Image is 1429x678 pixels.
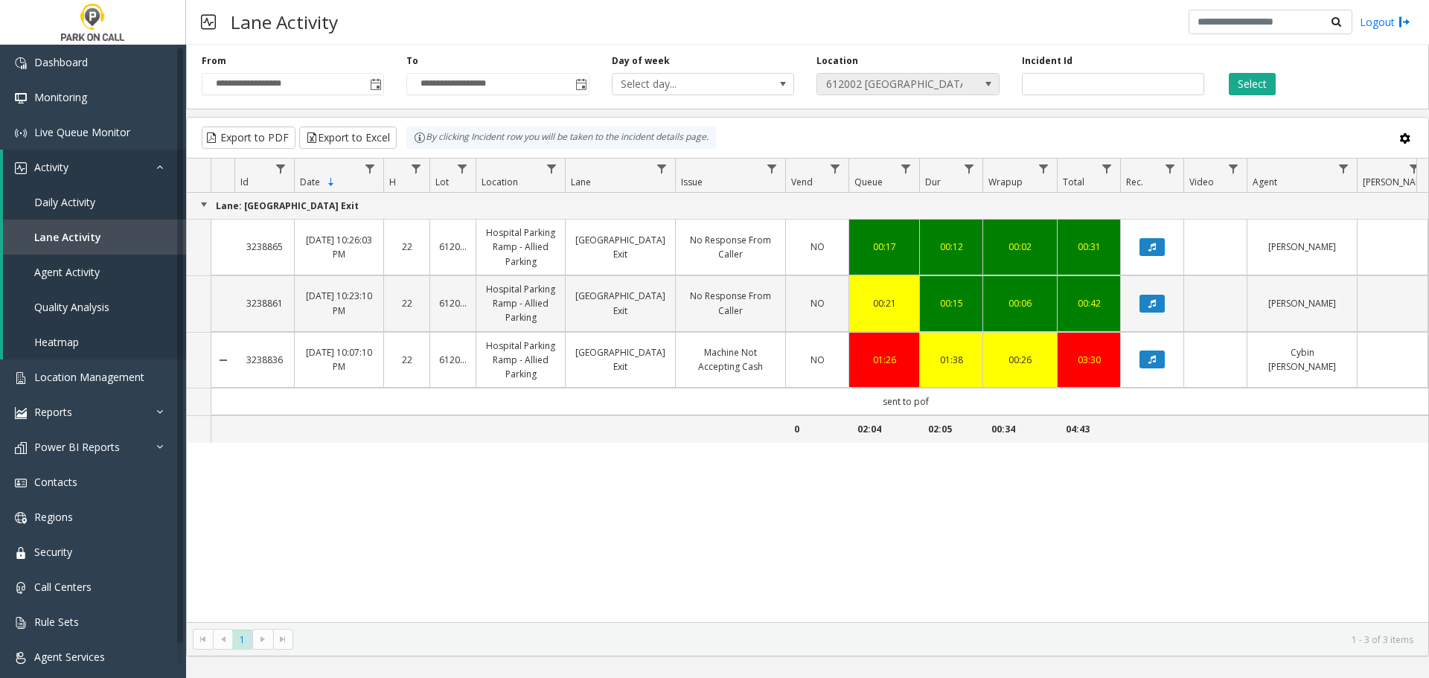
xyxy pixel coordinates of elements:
[1256,345,1348,374] a: Cybin [PERSON_NAME]
[652,159,672,179] a: Lane Filter Menu
[243,240,285,254] a: 3238865
[34,265,100,279] span: Agent Activity
[243,353,285,367] a: 3238836
[360,159,380,179] a: Date Filter Menu
[929,240,974,254] a: 00:12
[575,289,666,317] a: [GEOGRAPHIC_DATA] Exit
[15,92,27,104] img: 'icon'
[34,440,120,454] span: Power BI Reports
[1256,240,1348,254] a: [PERSON_NAME]
[393,296,421,310] a: 22
[854,176,883,188] span: Queue
[1067,240,1111,254] a: 00:31
[685,233,776,261] a: No Response From Caller
[858,240,910,254] a: 00:17
[858,353,910,367] a: 01:26
[15,477,27,489] img: 'icon'
[762,159,782,179] a: Issue Filter Menu
[575,233,666,261] a: [GEOGRAPHIC_DATA] Exit
[453,159,473,179] a: Lot Filter Menu
[485,282,556,325] a: Hospital Parking Ramp - Allied Parking
[201,4,216,40] img: pageIcon
[482,176,518,188] span: Location
[302,633,1413,646] kendo-pager-info: 1 - 3 of 3 items
[811,297,825,310] span: NO
[304,233,374,261] a: [DATE] 10:26:03 PM
[485,339,556,382] a: Hospital Parking Ramp - Allied Parking
[575,345,666,374] a: [GEOGRAPHIC_DATA] Exit
[992,353,1048,367] a: 00:26
[1067,353,1111,367] a: 03:30
[1160,159,1180,179] a: Rec. Filter Menu
[406,159,426,179] a: H Filter Menu
[896,159,916,179] a: Queue Filter Menu
[795,240,840,254] a: NO
[300,176,320,188] span: Date
[393,240,421,254] a: 22
[1398,14,1410,30] img: logout
[811,354,825,366] span: NO
[572,74,589,95] span: Toggle popup
[34,90,87,104] span: Monitoring
[393,353,421,367] a: 22
[3,185,186,220] a: Daily Activity
[414,132,426,144] img: infoIcon.svg
[202,54,226,68] label: From
[211,354,234,366] a: Collapse Details
[15,652,27,664] img: 'icon'
[34,615,79,629] span: Rule Sets
[15,162,27,174] img: 'icon'
[34,650,105,664] span: Agent Services
[406,54,418,68] label: To
[198,199,210,211] a: Collapse Group
[439,353,467,367] a: 612002
[825,159,845,179] a: Vend Filter Menu
[15,57,27,69] img: 'icon'
[982,415,1057,442] td: 00:34
[304,289,374,317] a: [DATE] 10:23:10 PM
[3,150,186,185] a: Activity
[3,255,186,290] a: Agent Activity
[243,296,285,310] a: 3238861
[612,54,670,68] label: Day of week
[34,580,92,594] span: Call Centers
[681,176,703,188] span: Issue
[992,296,1048,310] div: 00:06
[34,125,130,139] span: Live Queue Monitor
[15,547,27,559] img: 'icon'
[34,405,72,419] span: Reports
[1034,159,1054,179] a: Wrapup Filter Menu
[925,176,941,188] span: Dur
[34,195,95,209] span: Daily Activity
[34,335,79,349] span: Heatmap
[959,159,979,179] a: Dur Filter Menu
[929,353,974,367] a: 01:38
[15,372,27,384] img: 'icon'
[34,510,73,524] span: Regions
[1404,159,1425,179] a: Parker Filter Menu
[1189,176,1214,188] span: Video
[3,324,186,359] a: Heatmap
[929,296,974,310] a: 00:15
[439,296,467,310] a: 612002
[325,176,337,188] span: Sortable
[34,475,77,489] span: Contacts
[795,353,840,367] a: NO
[187,159,1428,622] div: Data table
[858,296,910,310] a: 00:21
[232,630,252,650] span: Page 1
[1253,176,1277,188] span: Agent
[202,127,295,149] button: Export to PDF
[34,160,68,174] span: Activity
[1057,415,1120,442] td: 04:43
[34,230,101,244] span: Lane Activity
[299,127,397,149] button: Export to Excel
[816,54,858,68] label: Location
[15,617,27,629] img: 'icon'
